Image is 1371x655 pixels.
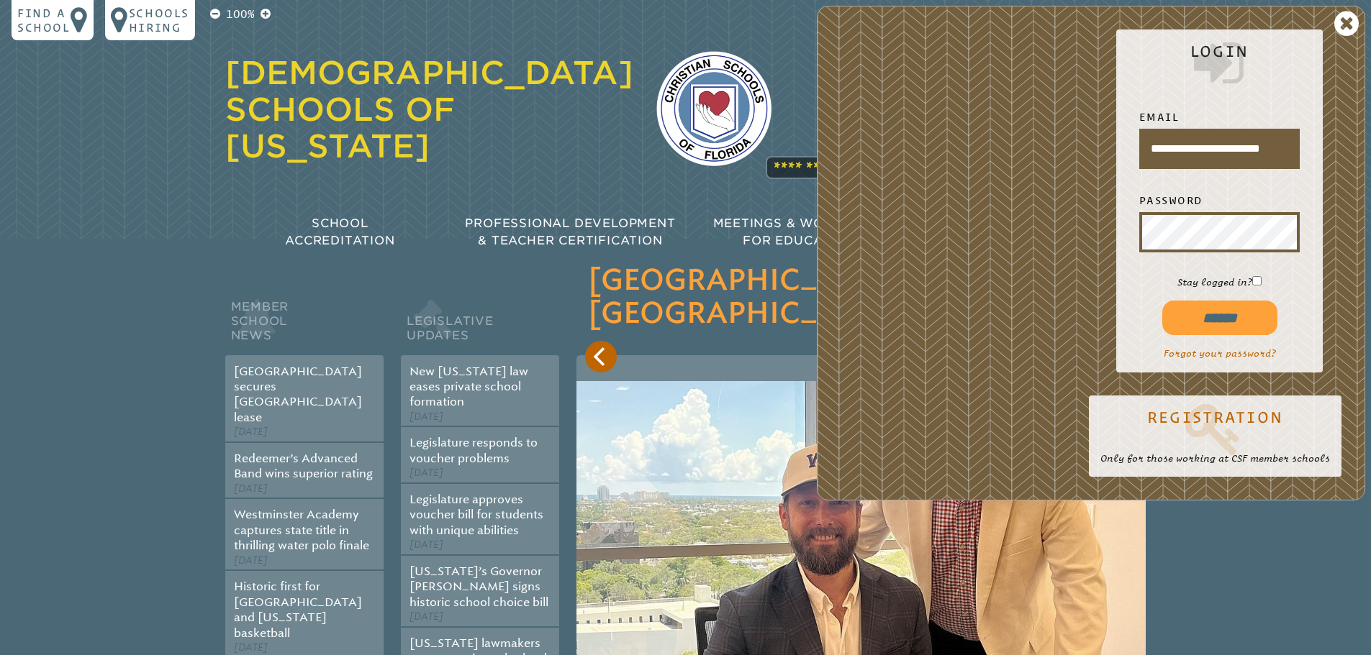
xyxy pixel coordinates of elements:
[410,365,528,409] a: New [US_STATE] law eases private school formation
[285,216,394,247] span: School Accreditation
[410,467,443,479] span: [DATE]
[656,51,772,166] img: csf-logo-web-colors.png
[585,341,617,372] button: Previous
[410,411,443,423] span: [DATE]
[234,452,373,480] a: Redeemer’s Advanced Band wins superior rating
[17,6,71,35] p: Find a school
[1100,400,1330,457] a: Registration
[410,564,548,609] a: [US_STATE]’s Governor [PERSON_NAME] signs historic school choice bill
[401,296,559,355] h2: Legislative Updates
[234,508,369,552] a: Westminster Academy captures state title in thrilling water polo finale
[225,54,633,165] a: [DEMOGRAPHIC_DATA] Schools of [US_STATE]
[1100,452,1330,465] p: Only for those working at CSF member schools
[465,216,675,247] span: Professional Development & Teacher Certification
[234,426,268,438] span: [DATE]
[713,216,889,247] span: Meetings & Workshops for Educators
[234,365,362,424] a: [GEOGRAPHIC_DATA] secures [GEOGRAPHIC_DATA] lease
[795,60,1146,175] p: The agency that [US_STATE]’s [DEMOGRAPHIC_DATA] schools rely on for best practices in accreditati...
[129,6,189,35] p: Schools Hiring
[588,265,1134,331] h3: [GEOGRAPHIC_DATA] secures [GEOGRAPHIC_DATA] lease
[410,539,443,551] span: [DATE]
[1128,42,1311,91] h2: Login
[410,436,538,464] a: Legislature responds to voucher problems
[410,493,543,537] a: Legislature approves voucher bill for students with unique abilities
[1128,275,1311,289] p: Stay logged in?
[223,6,258,23] p: 100%
[1164,348,1276,359] a: Forgot your password?
[234,554,268,567] span: [DATE]
[225,296,384,355] h2: Member School News
[1139,192,1300,209] label: Password
[410,610,443,623] span: [DATE]
[234,641,268,654] span: [DATE]
[234,482,268,495] span: [DATE]
[1139,109,1300,126] label: Email
[234,580,362,639] a: Historic first for [GEOGRAPHIC_DATA] and [US_STATE] basketball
